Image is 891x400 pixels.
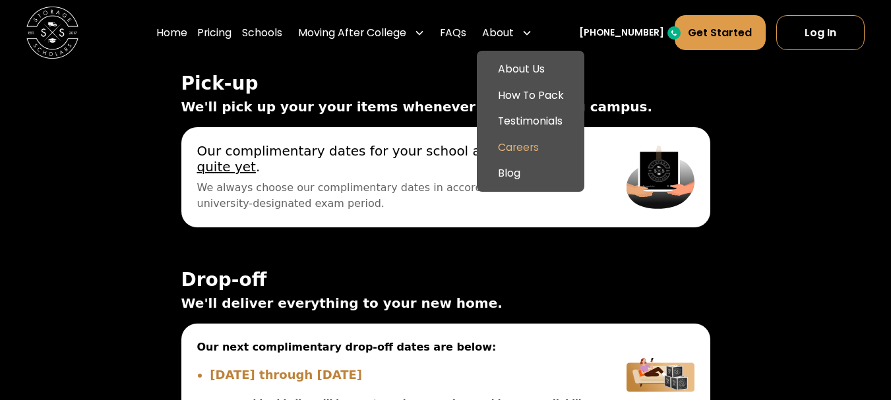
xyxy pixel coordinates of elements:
[675,15,766,50] a: Get Started
[482,25,514,41] div: About
[181,73,710,94] span: Pick-up
[440,14,466,51] a: FAQs
[156,14,187,51] a: Home
[579,26,664,40] a: [PHONE_NUMBER]
[482,108,579,134] a: Testimonials
[181,270,710,291] span: Drop-off
[181,293,710,313] span: We'll deliver everything to your new home.
[26,7,78,59] img: Storage Scholars main logo
[482,56,579,82] a: About Us
[181,97,710,117] span: We'll pick up your your items whenever you're leaving campus.
[776,15,865,50] a: Log In
[477,51,584,191] nav: About
[197,143,596,175] span: Our complimentary dates for your school are .
[477,14,537,51] div: About
[197,143,580,175] u: not available quite yet
[627,143,694,212] img: Pickup Image
[298,25,406,41] div: Moving After College
[482,82,579,109] a: How To Pack
[482,160,579,186] a: Blog
[197,180,596,212] span: We always choose our complimentary dates in accordance with the university-designated exam period.
[197,14,231,51] a: Pricing
[482,134,579,161] a: Careers
[293,14,429,51] div: Moving After College
[210,366,595,384] li: [DATE] through [DATE]
[197,339,596,355] span: Our next complimentary drop-off dates are below:
[242,14,282,51] a: Schools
